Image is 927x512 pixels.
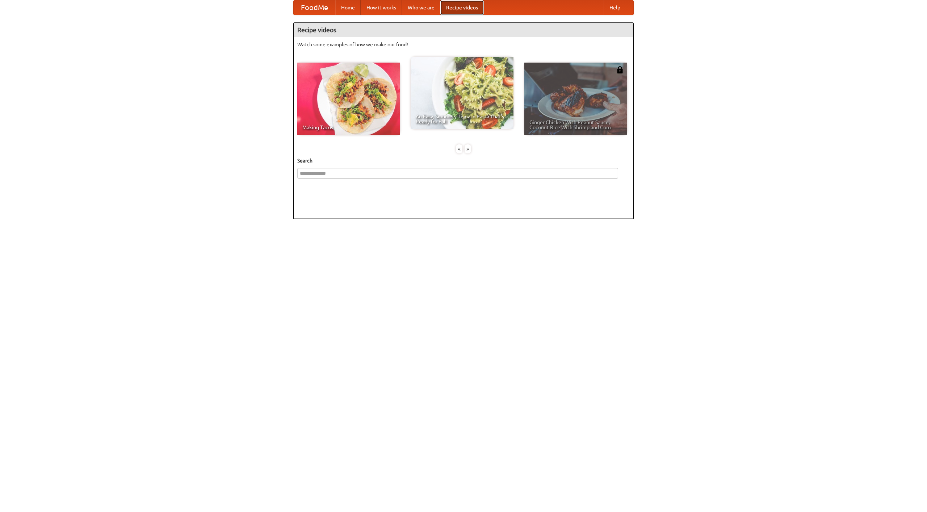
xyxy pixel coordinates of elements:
div: « [456,144,462,153]
a: An Easy, Summery Tomato Pasta That's Ready for Fall [411,57,513,129]
span: Making Tacos [302,125,395,130]
a: How it works [361,0,402,15]
a: Making Tacos [297,63,400,135]
div: » [465,144,471,153]
img: 483408.png [616,66,624,73]
p: Watch some examples of how we make our food! [297,41,630,48]
a: Who we are [402,0,440,15]
h4: Recipe videos [294,23,633,37]
h5: Search [297,157,630,164]
a: Help [604,0,626,15]
span: An Easy, Summery Tomato Pasta That's Ready for Fall [416,114,508,124]
a: FoodMe [294,0,335,15]
a: Recipe videos [440,0,484,15]
a: Home [335,0,361,15]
